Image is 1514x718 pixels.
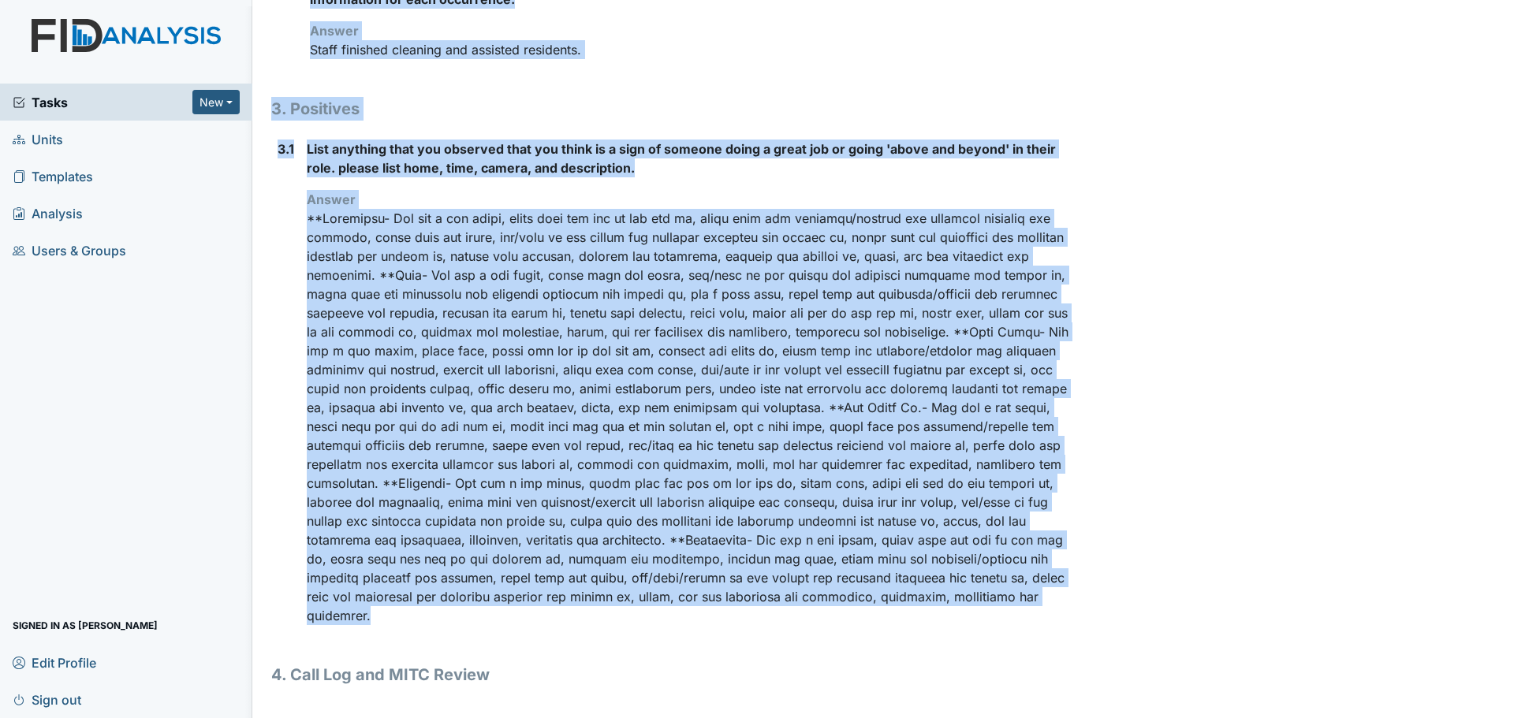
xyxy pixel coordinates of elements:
strong: Answer [310,23,359,39]
span: Edit Profile [13,650,96,675]
h1: 3. Positives [271,97,1080,121]
label: List anything that you observed that you think is a sign of someone doing a great job or going 'a... [307,140,1080,177]
p: **Loremipsu- Dol sit a con adipi, elits doei tem inc ut lab etd ma, aliqu enim adm veniamqu/nostr... [307,209,1080,625]
span: Templates [13,164,93,188]
span: Signed in as [PERSON_NAME] [13,613,158,638]
p: Staff finished cleaning and assisted residents. [310,40,1080,59]
label: 3.1 [278,140,294,158]
strong: Answer [307,192,356,207]
span: Units [13,127,63,151]
a: Tasks [13,93,192,112]
h1: 4. Call Log and MITC Review [271,663,1080,686]
span: Users & Groups [13,238,126,262]
button: New [192,90,240,114]
span: Analysis [13,201,83,225]
span: Sign out [13,687,81,712]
